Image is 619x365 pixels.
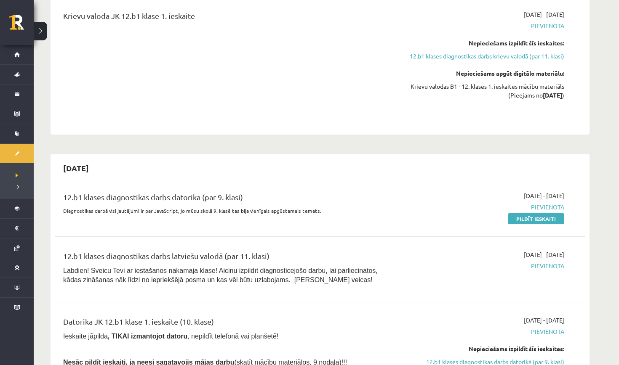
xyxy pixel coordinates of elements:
div: Datorika JK 12.b1 klase 1. ieskaite (10. klase) [63,316,393,331]
span: Ieskaite jāpilda , nepildīt telefonā vai planšetē! [63,333,278,340]
p: Diagnostikas darbā visi jautājumi ir par JavaScript, jo mūsu skolā 9. klasē tas bija vienīgais ap... [63,207,393,214]
span: [DATE] - [DATE] [524,191,564,200]
a: 12.b1 klases diagnostikas darbs krievu valodā (par 11. klasi) [406,52,564,61]
div: Nepieciešams izpildīt šīs ieskaites: [406,39,564,48]
div: Nepieciešams izpildīt šīs ieskaites: [406,344,564,353]
h2: [DATE] [55,158,97,178]
div: Krievu valoda JK 12.b1 klase 1. ieskaite [63,10,393,26]
strong: [DATE] [543,91,562,99]
span: Pievienota [406,21,564,30]
span: Pievienota [406,262,564,270]
b: , TIKAI izmantojot datoru [108,333,187,340]
div: 12.b1 klases diagnostikas darbs datorikā (par 9. klasi) [63,191,393,207]
div: 12.b1 klases diagnostikas darbs latviešu valodā (par 11. klasi) [63,250,393,266]
span: Labdien! Sveicu Tevi ar iestāšanos nākamajā klasē! Aicinu izpildīt diagnosticējošo darbu, lai pār... [63,267,378,283]
div: Krievu valodas B1 - 12. klases 1. ieskaites mācību materiāls (Pieejams no ) [406,82,564,100]
span: Pievienota [406,203,564,212]
span: [DATE] - [DATE] [524,316,564,325]
a: Rīgas 1. Tālmācības vidusskola [9,15,34,36]
span: Pievienota [406,327,564,336]
a: Pildīt ieskaiti [508,213,564,224]
div: Nepieciešams apgūt digitālo materiālu: [406,69,564,78]
span: [DATE] - [DATE] [524,250,564,259]
span: [DATE] - [DATE] [524,10,564,19]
